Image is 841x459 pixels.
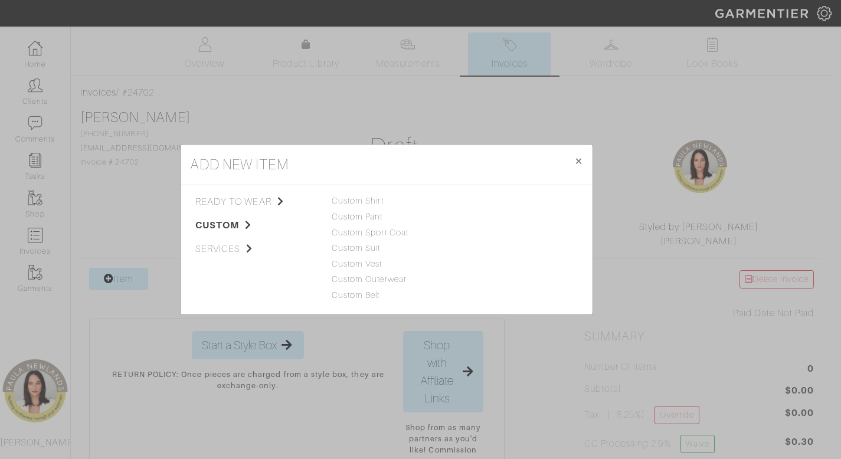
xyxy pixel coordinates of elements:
a: Custom Outerwear [332,274,407,284]
a: Custom Vest [332,259,382,268]
h4: add new item [190,154,289,175]
span: ready to wear [195,195,314,209]
a: Custom Pant [332,212,383,221]
a: Custom Shirt [332,196,384,205]
span: × [574,153,583,169]
a: Custom Belt [332,290,380,300]
span: services [195,242,314,256]
a: Custom Sport Coat [332,228,408,237]
span: custom [195,218,314,232]
a: Custom Suit [332,243,381,253]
